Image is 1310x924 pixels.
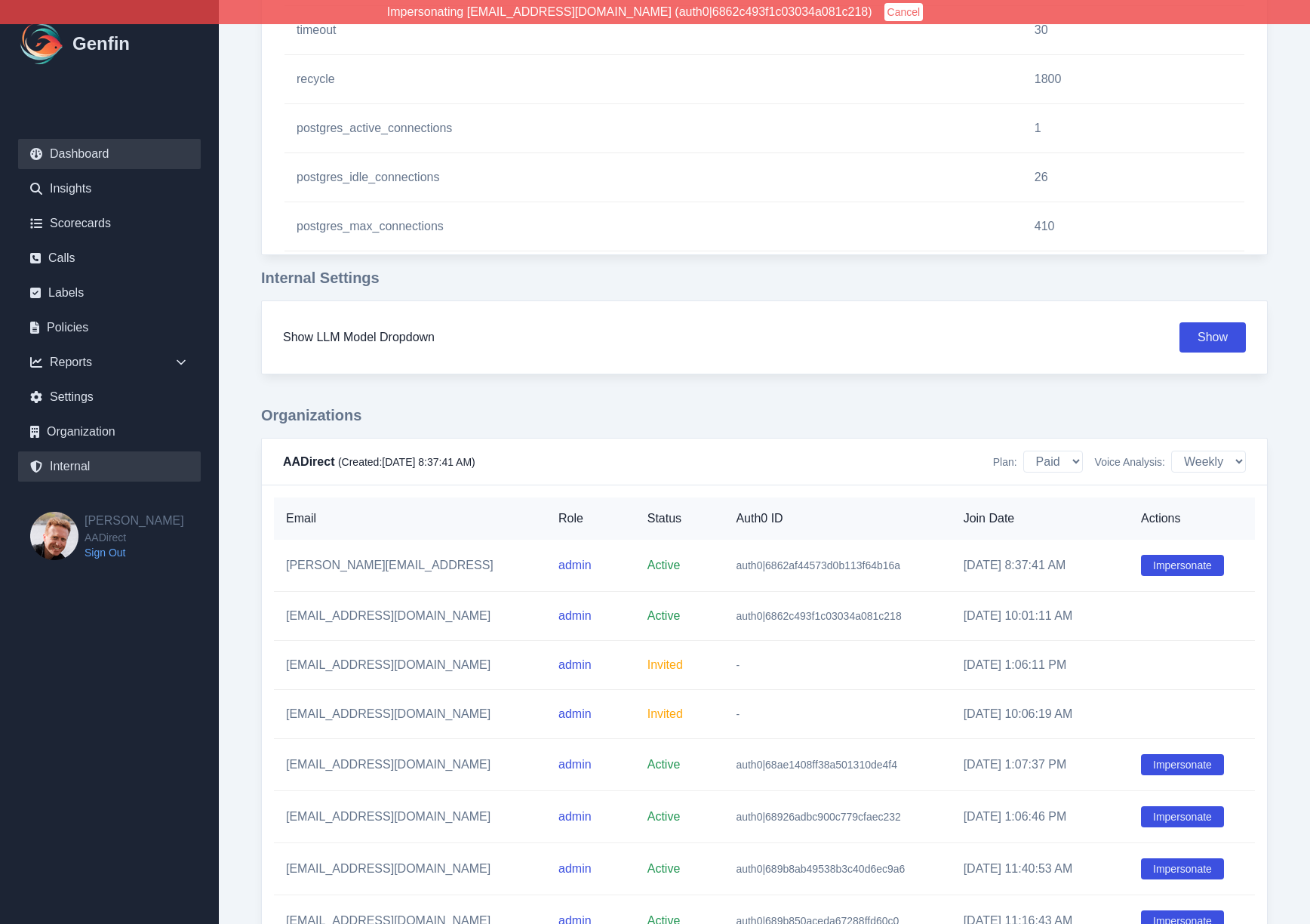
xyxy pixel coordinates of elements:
a: Internal [18,451,201,482]
span: (Created: [DATE] 8:37:41 AM ) [338,456,475,468]
span: Active [647,810,681,823]
button: Impersonate [1141,858,1224,879]
span: Invited [647,658,683,671]
td: 1 [1022,104,1244,153]
td: recycle [284,55,1022,104]
span: admin [558,758,592,771]
td: [EMAIL_ADDRESS][DOMAIN_NAME] [274,592,546,641]
button: Show [1179,322,1246,353]
td: postgres_idle_connections [284,153,1022,202]
span: auth0|6862c493f1c03034a081c218 [736,610,901,622]
td: [DATE] 1:06:46 PM [952,791,1129,843]
span: Voice Analysis: [1095,454,1165,470]
td: [EMAIL_ADDRESS][DOMAIN_NAME] [274,739,546,791]
span: AADirect [85,530,184,545]
th: Actions [1129,497,1255,540]
a: Scorecards [18,208,201,239]
td: [DATE] 8:37:41 AM [952,540,1129,592]
img: Logo [18,20,66,68]
td: 410 [1022,202,1244,251]
button: Impersonate [1141,555,1224,576]
td: 1800 [1022,55,1244,104]
span: Active [647,758,681,771]
td: 30 [1022,6,1244,55]
span: Invited [647,707,683,720]
span: admin [558,559,592,571]
td: [DATE] 1:07:37 PM [952,739,1129,791]
td: [DATE] 11:40:53 AM [952,843,1129,895]
td: [EMAIL_ADDRESS][DOMAIN_NAME] [274,843,546,895]
a: Calls [18,243,201,273]
div: Reports [18,347,201,377]
td: [DATE] 10:06:19 AM [952,690,1129,739]
span: auth0|68926adbc900c779cfaec232 [736,811,901,823]
span: Active [647,862,681,875]
td: [DATE] 1:06:11 PM [952,641,1129,690]
th: Role [546,497,635,540]
th: Auth0 ID [724,497,951,540]
h1: Genfin [72,32,130,56]
h3: Internal Settings [261,267,1268,288]
span: admin [558,658,592,671]
td: 26 [1022,153,1244,202]
td: [DATE] 10:01:11 AM [952,592,1129,641]
span: Active [647,559,681,571]
td: postgres_max_connections [284,202,1022,251]
a: Insights [18,174,201,204]
span: - [736,708,740,720]
h3: Show LLM Model Dropdown [283,328,435,346]
span: - [736,659,740,671]
a: Sign Out [85,545,184,560]
h3: Organizations [261,405,1268,426]
a: Labels [18,278,201,308]
span: admin [558,707,592,720]
span: Plan: [993,454,1017,470]
button: Cancel [884,3,924,21]
td: [PERSON_NAME][EMAIL_ADDRESS] [274,540,546,592]
th: Status [635,497,724,540]
td: [EMAIL_ADDRESS][DOMAIN_NAME] [274,690,546,739]
a: Organization [18,417,201,447]
span: admin [558,609,592,622]
span: Active [647,609,681,622]
span: admin [558,862,592,875]
span: auth0|68ae1408ff38a501310de4f4 [736,759,897,771]
a: Settings [18,382,201,412]
button: Impersonate [1141,754,1224,775]
span: auth0|6862af44573d0b113f64b16a [736,559,900,571]
span: admin [558,810,592,823]
img: Brian Dunagan [30,512,78,560]
span: auth0|689b8ab49538b3c40d6ec9a6 [736,863,905,875]
h4: AADirect [283,453,475,471]
td: [EMAIL_ADDRESS][DOMAIN_NAME] [274,641,546,690]
a: Dashboard [18,139,201,169]
td: timeout [284,6,1022,55]
th: Email [274,497,546,540]
td: [EMAIL_ADDRESS][DOMAIN_NAME] [274,791,546,843]
a: Policies [18,313,201,343]
h2: [PERSON_NAME] [85,512,184,530]
td: postgres_active_connections [284,104,1022,153]
th: Join Date [952,497,1129,540]
button: Impersonate [1141,806,1224,827]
